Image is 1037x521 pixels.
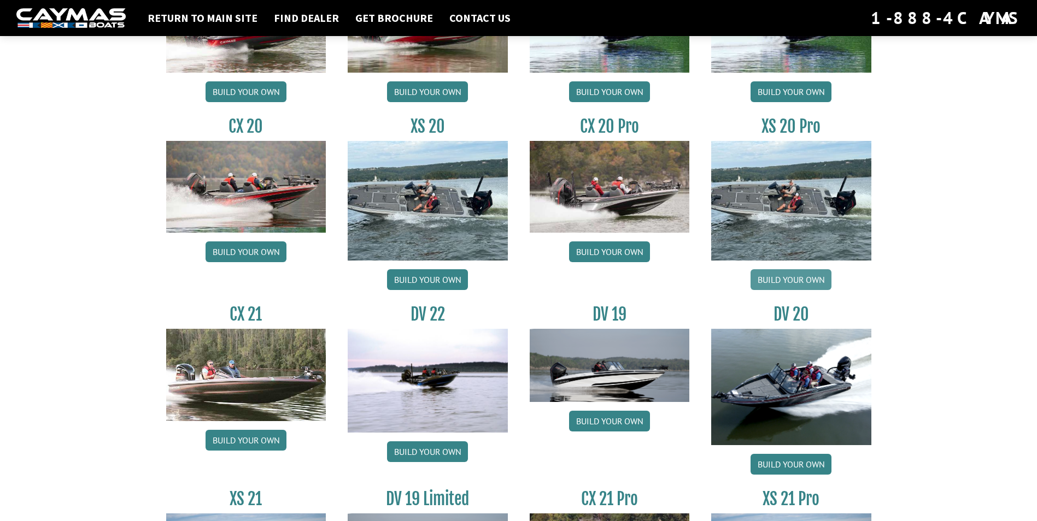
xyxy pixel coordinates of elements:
a: Contact Us [444,11,516,25]
a: Build your own [206,241,286,262]
img: DV22_original_motor_cropped_for_caymas_connect.jpg [348,329,508,433]
h3: CX 21 [166,304,326,324]
a: Build your own [569,411,650,431]
img: CX21_thumb.jpg [166,329,326,421]
a: Build your own [206,430,286,451]
a: Build your own [751,81,831,102]
img: white-logo-c9c8dbefe5ff5ceceb0f0178aa75bf4bb51f6bca0971e226c86eb53dfe498488.png [16,8,126,28]
a: Build your own [387,441,468,462]
h3: CX 20 Pro [530,116,690,137]
img: XS_20_resized.jpg [348,141,508,260]
img: CX-20Pro_thumbnail.jpg [530,141,690,233]
h3: XS 20 [348,116,508,137]
div: 1-888-4CAYMAS [871,6,1021,30]
h3: XS 21 [166,489,326,509]
h3: DV 19 Limited [348,489,508,509]
h3: DV 19 [530,304,690,324]
a: Build your own [751,269,831,290]
h3: CX 21 Pro [530,489,690,509]
img: CX-20_thumbnail.jpg [166,141,326,233]
h3: XS 20 Pro [711,116,871,137]
h3: CX 20 [166,116,326,137]
img: dv-19-ban_from_website_for_caymas_connect.png [530,329,690,402]
a: Build your own [387,269,468,290]
a: Build your own [206,81,286,102]
img: DV_20_from_website_for_caymas_connect.png [711,329,871,445]
img: XS_20_resized.jpg [711,141,871,260]
a: Get Brochure [350,11,438,25]
h3: XS 21 Pro [711,489,871,509]
a: Build your own [569,81,650,102]
a: Find Dealer [268,11,344,25]
a: Build your own [751,454,831,475]
a: Build your own [569,241,650,262]
a: Build your own [387,81,468,102]
h3: DV 22 [348,304,508,324]
h3: DV 20 [711,304,871,324]
a: Return to main site [142,11,263,25]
